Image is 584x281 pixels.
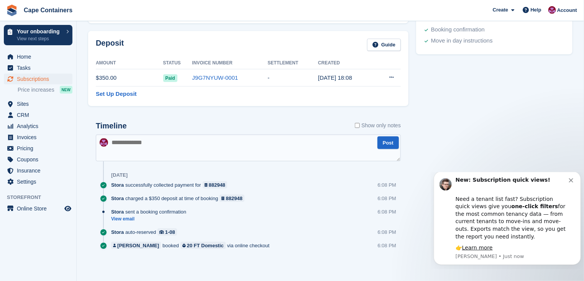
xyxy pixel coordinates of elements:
[187,242,224,249] div: 20 FT Domestic
[4,121,72,131] a: menu
[4,25,72,45] a: Your onboarding View next steps
[6,5,18,16] img: stora-icon-8386f47178a22dfd0bd8f6a31ec36ba5ce8667c1dd55bd0f319d3a0aa187defe.svg
[17,154,63,165] span: Coupons
[268,57,318,69] th: Settlement
[17,165,63,176] span: Insurance
[4,62,72,73] a: menu
[318,74,352,81] time: 2025-09-18 10:08:23 UTC
[111,172,128,178] div: [DATE]
[378,181,396,189] div: 6:08 PM
[378,228,396,236] div: 6:08 PM
[180,242,226,249] a: 20 FT Domestic
[431,25,485,35] div: Booking confirmation
[493,6,508,14] span: Create
[209,181,225,189] div: 882948
[25,5,120,11] b: New: Subscription quick views!
[111,195,124,202] span: Stora
[25,81,138,88] p: Message from Steven, sent Just now
[157,228,177,236] a: 1-08
[25,16,138,68] div: Need a tenant list fast? Subscription quick views give you for the most common tenancy data — fro...
[17,121,63,131] span: Analytics
[377,136,399,149] button: Post
[378,242,396,249] div: 6:08 PM
[318,57,374,69] th: Created
[4,110,72,120] a: menu
[96,90,137,99] a: Set Up Deposit
[17,35,62,42] p: View next steps
[96,39,124,51] h2: Deposit
[17,99,63,109] span: Sites
[531,6,541,14] span: Help
[355,122,401,130] label: Show only notes
[4,176,72,187] a: menu
[163,57,192,69] th: Status
[192,57,268,69] th: Invoice Number
[96,122,127,130] h2: Timeline
[25,4,138,79] div: Message content
[111,195,248,202] div: charged a $350 deposit at time of booking
[203,181,228,189] a: 882948
[111,216,190,222] a: View email
[17,74,63,84] span: Subscriptions
[111,242,273,249] div: booked via online checkout
[4,203,72,214] a: menu
[165,228,175,236] div: 1-08
[431,172,584,269] iframe: Intercom notifications message
[367,39,401,51] a: Guide
[111,208,124,215] span: Stora
[4,74,72,84] a: menu
[17,62,63,73] span: Tasks
[18,85,72,94] a: Price increases NEW
[100,138,108,147] img: Matt Dollisson
[4,51,72,62] a: menu
[96,57,163,69] th: Amount
[111,228,124,236] span: Stora
[111,228,181,236] div: auto-reserved
[111,208,190,215] div: sent a booking confirmation
[4,132,72,143] a: menu
[81,31,128,37] b: one-click filters
[17,29,62,34] p: Your onboarding
[31,72,62,79] a: Learn more
[111,181,124,189] span: Stora
[378,208,396,215] div: 6:08 PM
[17,203,63,214] span: Online Store
[18,86,54,94] span: Price increases
[111,181,231,189] div: successfully collected payment for
[117,242,159,249] div: [PERSON_NAME]
[96,69,163,87] td: $350.00
[355,122,360,130] input: Show only notes
[17,110,63,120] span: CRM
[4,154,72,165] a: menu
[63,204,72,213] a: Preview store
[268,69,318,87] td: -
[17,143,63,154] span: Pricing
[378,195,396,202] div: 6:08 PM
[226,195,243,202] div: 882948
[17,176,63,187] span: Settings
[431,36,493,46] div: Move in day instructions
[220,195,244,202] a: 882948
[548,6,556,14] img: Matt Dollisson
[17,132,63,143] span: Invoices
[17,51,63,62] span: Home
[4,99,72,109] a: menu
[4,143,72,154] a: menu
[557,7,577,14] span: Account
[111,242,161,249] a: [PERSON_NAME]
[60,86,72,94] div: NEW
[138,4,144,10] button: Dismiss notification
[192,74,238,81] a: J9G7NYUW-0001
[9,6,21,18] img: Profile image for Steven
[4,165,72,176] a: menu
[7,194,76,201] span: Storefront
[21,4,75,16] a: Cape Containers
[25,72,138,80] div: 👉
[163,74,177,82] span: Paid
